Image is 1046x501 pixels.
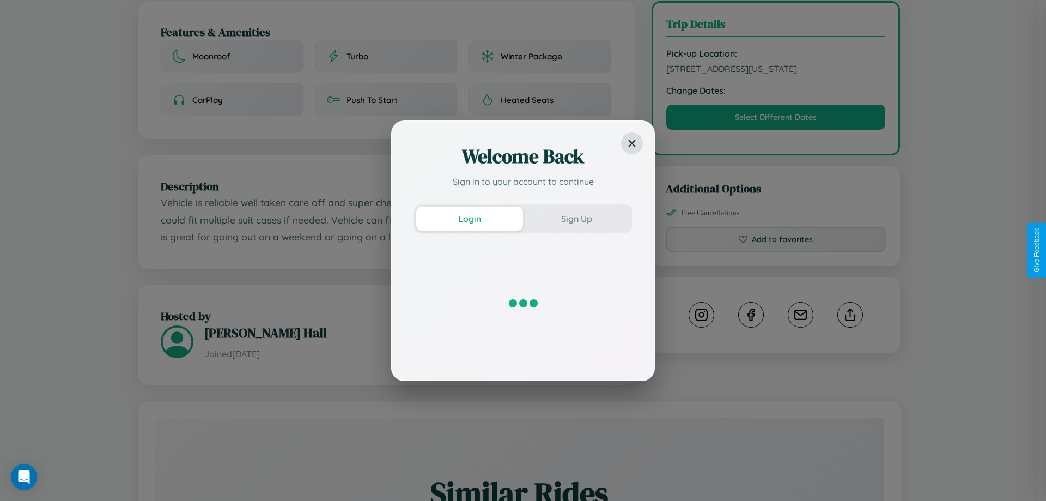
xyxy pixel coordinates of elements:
div: Give Feedback [1033,228,1041,273]
p: Sign in to your account to continue [414,175,632,188]
button: Sign Up [523,207,630,231]
button: Login [416,207,523,231]
div: Open Intercom Messenger [11,464,37,490]
h2: Welcome Back [414,143,632,170]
